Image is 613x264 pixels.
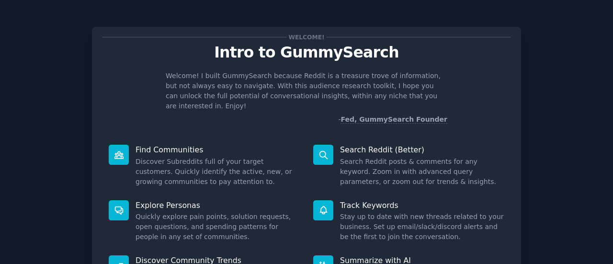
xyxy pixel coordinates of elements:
dd: Search Reddit posts & comments for any keyword. Zoom in with advanced query parameters, or zoom o... [340,157,504,187]
dd: Quickly explore pain points, solution requests, open questions, and spending patterns for people ... [136,212,300,242]
div: - [338,115,447,125]
p: Welcome! I built GummySearch because Reddit is a treasure trove of information, but not always ea... [166,71,447,111]
dd: Stay up to date with new threads related to your business. Set up email/slack/discord alerts and ... [340,212,504,242]
dd: Discover Subreddits full of your target customers. Quickly identify the active, new, or growing c... [136,157,300,187]
p: Track Keywords [340,200,504,210]
a: Fed, GummySearch Founder [341,115,447,124]
span: Welcome! [287,32,326,42]
p: Explore Personas [136,200,300,210]
p: Intro to GummySearch [102,44,511,61]
p: Search Reddit (Better) [340,145,504,155]
p: Find Communities [136,145,300,155]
